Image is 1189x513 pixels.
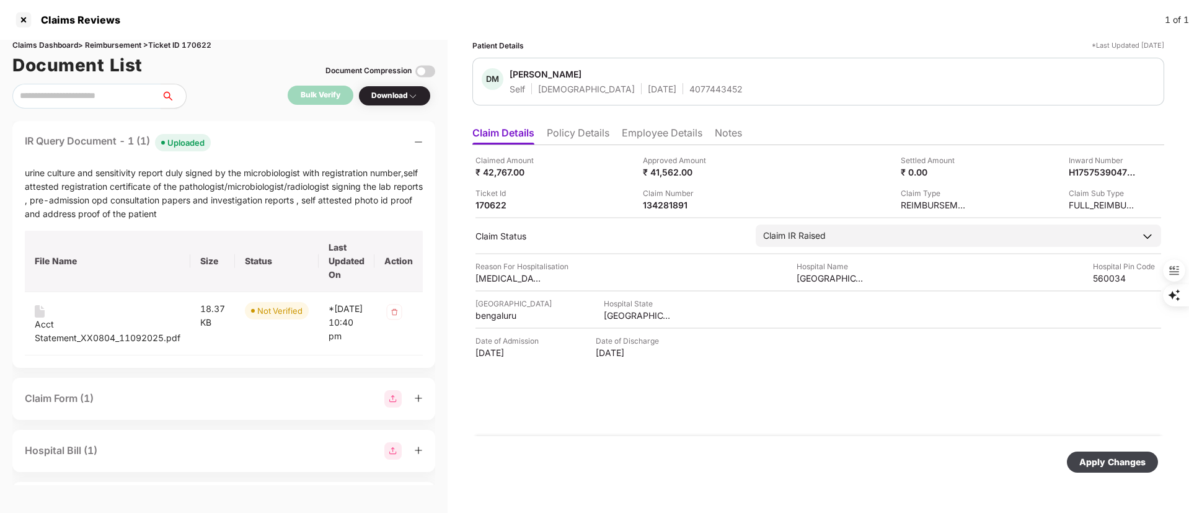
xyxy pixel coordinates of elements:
button: search [161,84,187,109]
div: Claims Reviews [33,14,120,26]
th: Status [235,231,319,292]
div: [DEMOGRAPHIC_DATA] [538,83,635,95]
div: [DATE] [648,83,676,95]
div: ₹ 41,562.00 [643,166,711,178]
div: Download [371,90,418,102]
span: plus [414,394,423,403]
div: Not Verified [257,305,303,317]
span: minus [414,138,423,146]
div: Ticket Id [475,187,544,199]
div: [DATE] [475,347,544,359]
div: 560034 [1093,272,1161,284]
span: search [161,91,186,101]
img: svg+xml;base64,PHN2ZyBpZD0iR3JvdXBfMjg4MTMiIGRhdGEtbmFtZT0iR3JvdXAgMjg4MTMiIHhtbG5zPSJodHRwOi8vd3... [384,390,402,408]
div: Claim Sub Type [1069,187,1137,199]
div: ₹ 42,767.00 [475,166,544,178]
div: IR Query Document - 1 (1) [25,133,211,151]
div: Hospital Pin Code [1093,261,1161,272]
div: Approved Amount [643,154,711,166]
li: Employee Details [622,127,702,145]
div: urine culture and sensitivity report duly signed by the microbiologist with registration number,s... [25,166,423,221]
img: downArrowIcon [1141,230,1154,243]
div: Claim IR Raised [763,229,826,243]
div: Hospital State [604,298,672,310]
div: Uploaded [167,136,205,149]
div: [GEOGRAPHIC_DATA] [604,310,672,321]
div: *Last Updated [DATE] [1092,40,1164,51]
div: DM [482,68,503,90]
img: svg+xml;base64,PHN2ZyB4bWxucz0iaHR0cDovL3d3dy53My5vcmcvMjAwMC9zdmciIHdpZHRoPSIzMiIgaGVpZ2h0PSIzMi... [384,302,404,322]
div: [GEOGRAPHIC_DATA] [475,298,552,310]
div: Claims Dashboard > Reimbursement > Ticket ID 170622 [12,40,435,51]
div: H17575390472991386 [1069,166,1137,178]
div: Claim Type [901,187,969,199]
div: Self [510,83,525,95]
div: [GEOGRAPHIC_DATA][PERSON_NAME] [797,272,865,284]
div: [PERSON_NAME] [510,68,581,80]
li: Policy Details [547,127,609,145]
h1: Document List [12,51,143,79]
div: Date of Admission [475,335,544,347]
div: REIMBURSEMENT [901,199,969,211]
th: File Name [25,231,190,292]
div: Date of Discharge [596,335,664,347]
li: Claim Details [472,127,534,145]
div: Settled Amount [901,154,969,166]
div: 134281891 [643,199,711,211]
img: svg+xml;base64,PHN2ZyBpZD0iVG9nZ2xlLTMyeDMyIiB4bWxucz0iaHR0cDovL3d3dy53My5vcmcvMjAwMC9zdmciIHdpZH... [415,61,435,81]
div: 170622 [475,199,544,211]
th: Last Updated On [319,231,374,292]
div: *[DATE] 10:40 pm [329,302,365,343]
div: ₹ 0.00 [901,166,969,178]
img: svg+xml;base64,PHN2ZyBpZD0iRHJvcGRvd24tMzJ4MzIiIHhtbG5zPSJodHRwOi8vd3d3LnczLm9yZy8yMDAwL3N2ZyIgd2... [408,91,418,101]
div: [DATE] [596,347,664,359]
th: Action [374,231,423,292]
div: Document Compression [325,65,412,77]
div: [MEDICAL_DATA] [475,272,544,284]
img: svg+xml;base64,PHN2ZyB4bWxucz0iaHR0cDovL3d3dy53My5vcmcvMjAwMC9zdmciIHdpZHRoPSIxNiIgaGVpZ2h0PSIyMC... [35,305,45,318]
div: Claim Status [475,230,743,242]
div: Claimed Amount [475,154,544,166]
div: Hospital Name [797,261,865,272]
div: 1 of 1 [1165,13,1189,27]
div: 4077443452 [689,83,743,95]
div: bengaluru [475,310,544,321]
span: plus [414,446,423,455]
div: Inward Number [1069,154,1137,166]
div: Claim Form (1) [25,391,94,406]
div: Reason For Hospitalisation [475,261,568,272]
div: Hospital Bill (1) [25,443,97,458]
div: Acct Statement_XX0804_11092025.pdf [35,318,180,345]
div: 18.37 KB [200,302,225,329]
div: Claim Number [643,187,711,199]
div: Patient Details [472,40,524,51]
th: Size [190,231,235,292]
div: FULL_REIMBURSEMENT [1069,199,1137,211]
div: Apply Changes [1079,455,1146,469]
img: svg+xml;base64,PHN2ZyBpZD0iR3JvdXBfMjg4MTMiIGRhdGEtbmFtZT0iR3JvdXAgMjg4MTMiIHhtbG5zPSJodHRwOi8vd3... [384,442,402,460]
div: Bulk Verify [301,89,340,101]
li: Notes [715,127,742,145]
